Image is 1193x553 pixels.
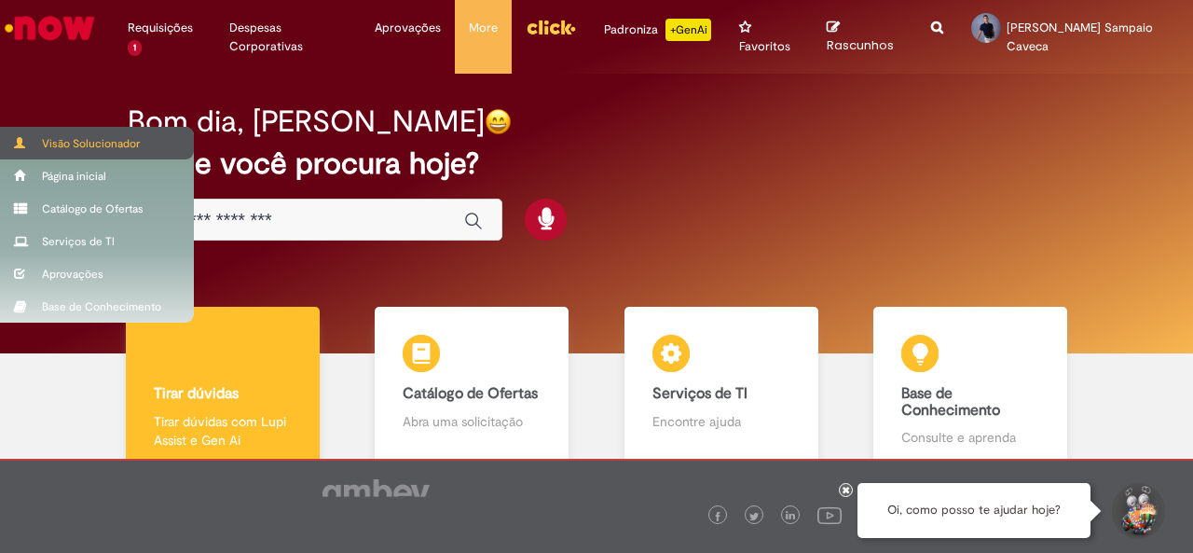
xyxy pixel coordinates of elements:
[322,479,430,517] img: logo_footer_ambev_rotulo_gray.png
[128,147,1064,180] h2: O que você procura hoje?
[98,307,348,468] a: Tirar dúvidas Tirar dúvidas com Lupi Assist e Gen Ai
[128,105,485,138] h2: Bom dia, [PERSON_NAME]
[739,37,790,56] span: Favoritos
[485,108,512,135] img: happy-face.png
[154,412,292,449] p: Tirar dúvidas com Lupi Assist e Gen Ai
[403,384,538,403] b: Catálogo de Ofertas
[403,412,541,431] p: Abra uma solicitação
[128,40,142,56] span: 1
[604,19,711,41] div: Padroniza
[229,19,347,56] span: Despesas Corporativas
[1007,20,1153,54] span: [PERSON_NAME] Sampaio Caveca
[713,512,722,521] img: logo_footer_facebook.png
[749,512,759,521] img: logo_footer_twitter.png
[901,428,1039,447] p: Consulte e aprenda
[817,503,842,527] img: logo_footer_youtube.png
[827,20,903,54] a: Rascunhos
[827,36,894,54] span: Rascunhos
[348,307,597,468] a: Catálogo de Ofertas Abra uma solicitação
[665,19,711,41] p: +GenAi
[469,19,498,37] span: More
[526,13,576,41] img: click_logo_yellow_360x200.png
[846,307,1096,468] a: Base de Conhecimento Consulte e aprenda
[596,307,846,468] a: Serviços de TI Encontre ajuda
[154,384,239,403] b: Tirar dúvidas
[2,9,98,47] img: ServiceNow
[652,384,747,403] b: Serviços de TI
[128,19,193,37] span: Requisições
[857,483,1090,538] div: Oi, como posso te ajudar hoje?
[901,384,1000,420] b: Base de Conhecimento
[375,19,441,37] span: Aprovações
[652,412,790,431] p: Encontre ajuda
[786,511,795,522] img: logo_footer_linkedin.png
[1109,483,1165,539] button: Iniciar Conversa de Suporte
